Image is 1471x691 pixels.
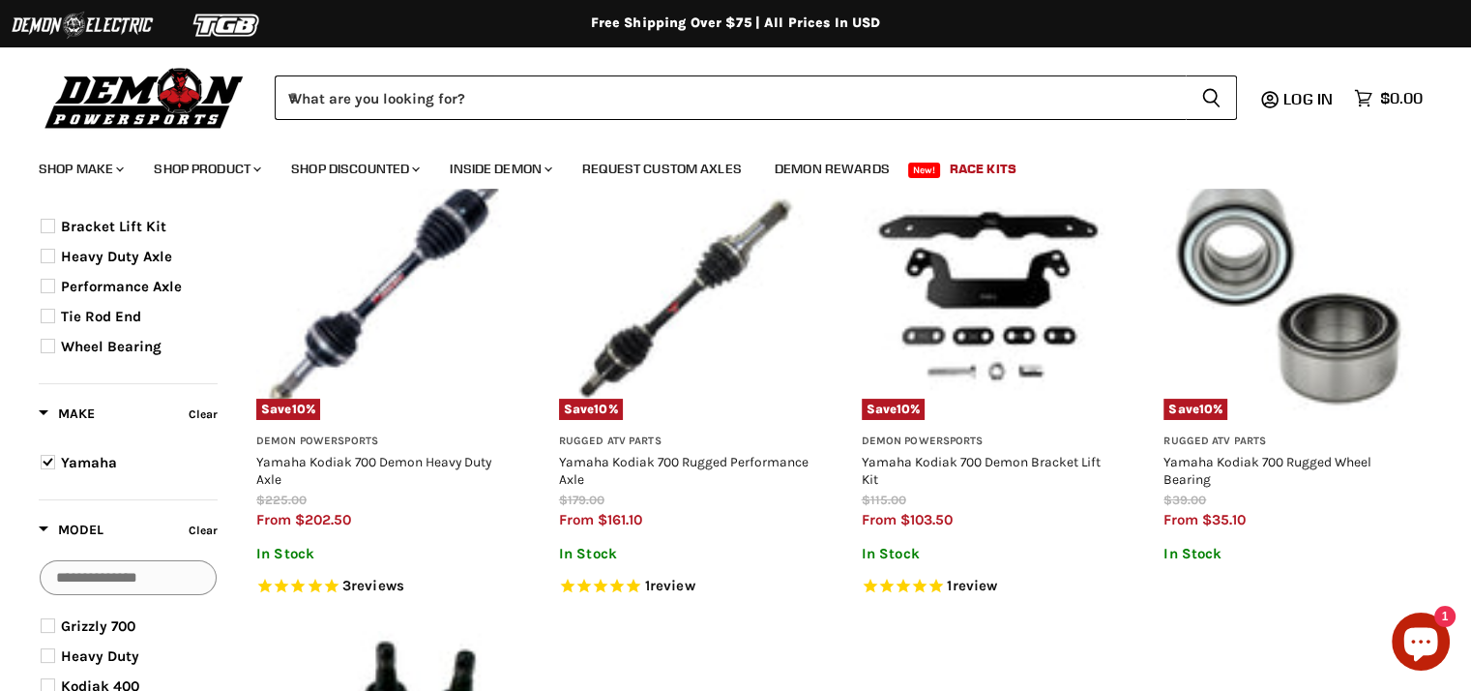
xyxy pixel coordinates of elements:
a: Request Custom Axles [568,149,756,189]
button: Filter by Model [39,521,103,545]
span: Performance Axle [61,278,182,295]
span: Save % [559,399,623,420]
span: $35.10 [1202,511,1246,528]
a: Inside Demon [435,149,564,189]
span: Log in [1283,89,1333,108]
inbox-online-store-chat: Shopify online store chat [1386,613,1456,676]
img: Yamaha Kodiak 700 Rugged Performance Axle [559,166,813,421]
img: Yamaha Kodiak 700 Rugged Wheel Bearing [1163,166,1418,421]
button: Clear filter by Model [184,520,218,546]
a: Yamaha Kodiak 700 Demon Bracket Lift Kit [862,454,1101,487]
a: Yamaha Kodiak 700 Demon Heavy Duty AxleSave10% [256,166,511,421]
span: Heavy Duty [61,647,139,665]
span: 3 reviews [342,577,404,594]
p: In Stock [1163,546,1418,562]
ul: Main menu [24,141,1418,189]
span: $39.00 [1163,493,1206,507]
a: $0.00 [1344,84,1432,112]
a: Demon Rewards [760,149,904,189]
form: Product [275,75,1237,120]
span: 1 reviews [645,577,695,594]
a: Yamaha Kodiak 700 Demon Bracket Lift KitSave10% [862,166,1116,421]
p: In Stock [862,546,1116,562]
span: 10 [594,402,607,416]
span: Save % [256,399,320,420]
p: In Stock [256,546,511,562]
span: Yamaha [61,454,117,471]
img: Demon Powersports [39,63,250,132]
button: Filter by Make [39,405,95,429]
span: Wheel Bearing [61,338,162,355]
span: review [650,577,695,594]
a: Shop Discounted [277,149,431,189]
a: Yamaha Kodiak 700 Rugged Performance AxleSave10% [559,166,813,421]
span: from [1163,511,1198,528]
span: from [559,511,594,528]
span: $103.50 [900,511,953,528]
span: Save % [862,399,926,420]
span: Heavy Duty Axle [61,248,172,265]
p: In Stock [559,546,813,562]
button: Search [1186,75,1237,120]
span: $202.50 [295,511,351,528]
a: Yamaha Kodiak 700 Rugged Wheel BearingSave10% [1163,166,1418,421]
span: $115.00 [862,493,906,507]
span: 10 [897,402,910,416]
h3: Demon Powersports [256,435,511,449]
input: Search Options [40,560,217,595]
span: Make [39,406,95,422]
span: review [952,577,997,594]
span: Rated 5.0 out of 5 stars 1 reviews [559,577,813,597]
a: Yamaha Kodiak 700 Demon Heavy Duty Axle [256,454,491,487]
span: from [256,511,291,528]
a: Shop Make [24,149,135,189]
span: $0.00 [1380,89,1423,107]
a: Yamaha Kodiak 700 Rugged Performance Axle [559,454,809,487]
span: Rated 5.0 out of 5 stars 1 reviews [862,577,1116,597]
h3: Rugged ATV Parts [559,435,813,449]
span: Save % [1163,399,1227,420]
a: Shop Product [139,149,273,189]
span: from [862,511,897,528]
a: Race Kits [935,149,1031,189]
span: $179.00 [559,493,604,507]
a: Log in [1275,90,1344,107]
img: Yamaha Kodiak 700 Demon Heavy Duty Axle [256,166,511,421]
span: 1 reviews [947,577,997,594]
img: Demon Electric Logo 2 [10,7,155,44]
span: Model [39,522,103,538]
button: Clear filter by Make [184,404,218,430]
span: New! [908,163,941,178]
span: $225.00 [256,493,307,507]
h3: Demon Powersports [862,435,1116,449]
span: reviews [351,577,404,594]
a: Yamaha Kodiak 700 Rugged Wheel Bearing [1163,454,1371,487]
span: $161.10 [598,511,642,528]
img: Yamaha Kodiak 700 Demon Bracket Lift Kit [862,166,1116,421]
span: Rated 4.7 out of 5 stars 3 reviews [256,577,511,597]
img: TGB Logo 2 [155,7,300,44]
h3: Rugged ATV Parts [1163,435,1418,449]
input: When autocomplete results are available use up and down arrows to review and enter to select [275,75,1186,120]
span: Bracket Lift Kit [61,218,166,235]
span: 10 [1199,402,1213,416]
span: Tie Rod End [61,308,141,325]
span: 10 [292,402,306,416]
span: Grizzly 700 [61,617,135,635]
